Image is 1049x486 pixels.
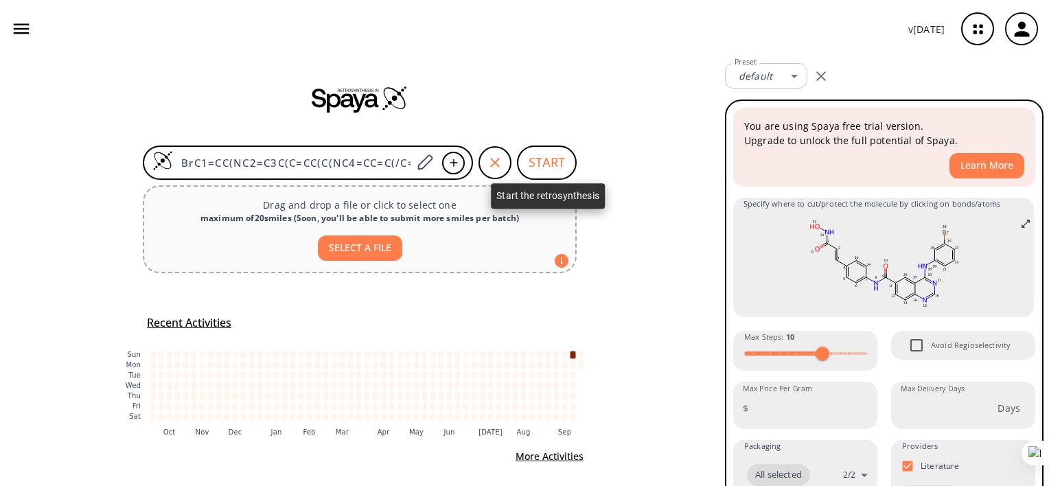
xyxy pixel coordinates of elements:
[744,331,794,343] span: Max Steps :
[129,413,141,420] text: Sat
[409,428,424,436] text: May
[902,331,931,360] span: Avoid Regioselectivity
[744,119,1024,148] p: You are using Spaya free trial version. Upgrade to unlock the full potential of Spaya.
[517,146,577,180] button: START
[147,316,231,330] h5: Recent Activities
[443,428,454,436] text: Jun
[743,384,812,394] label: Max Price Per Gram
[132,402,141,410] text: Fri
[303,428,315,436] text: Feb
[739,69,772,82] em: default
[479,428,503,436] text: [DATE]
[743,198,1024,210] span: Specify where to cut/protect the molecule by clicking on bonds/atoms
[1020,218,1031,229] svg: Full screen
[155,198,564,212] p: Drag and drop a file or click to select one
[921,460,960,472] p: Literature
[126,361,141,369] text: Mon
[336,428,349,436] text: Mar
[126,382,141,389] text: Wed
[744,440,781,452] span: Packaging
[510,444,589,470] button: More Activities
[378,428,390,436] text: Apr
[743,401,748,415] p: $
[743,216,1024,312] svg: BrC1=CC(NC2=C3C(C=CC(C(NC4=CC=C(/C=C/C(NO)=O)C=C4)=O)=C3)=NC=N2)=CC=C1
[901,384,965,394] label: Max Delivery Days
[558,428,571,436] text: Sep
[786,332,794,342] strong: 10
[902,440,938,452] span: Providers
[931,339,1011,351] span: Avoid Regioselectivity
[491,183,605,209] div: Start the retrosynthesis
[196,428,209,436] text: Nov
[312,85,408,113] img: Spaya logo
[173,156,412,170] input: Enter SMILES
[163,428,176,436] text: Oct
[163,428,572,436] g: x-axis tick label
[128,351,141,358] text: Sun
[908,22,945,36] p: v [DATE]
[229,428,242,436] text: Dec
[155,212,564,224] div: maximum of 20 smiles ( Soon, you'll be able to submit more smiles per batch )
[318,235,402,261] button: SELECT A FILE
[949,153,1024,178] button: Learn More
[517,428,531,436] text: Aug
[735,57,757,67] label: Preset
[150,351,584,420] g: cell
[128,371,141,379] text: Tue
[126,351,141,420] g: y-axis tick label
[998,401,1020,415] p: Days
[747,468,810,482] span: All selected
[270,428,282,436] text: Jan
[843,469,855,481] p: 2 / 2
[141,312,237,334] button: Recent Activities
[127,392,141,400] text: Thu
[152,150,173,171] img: Logo Spaya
